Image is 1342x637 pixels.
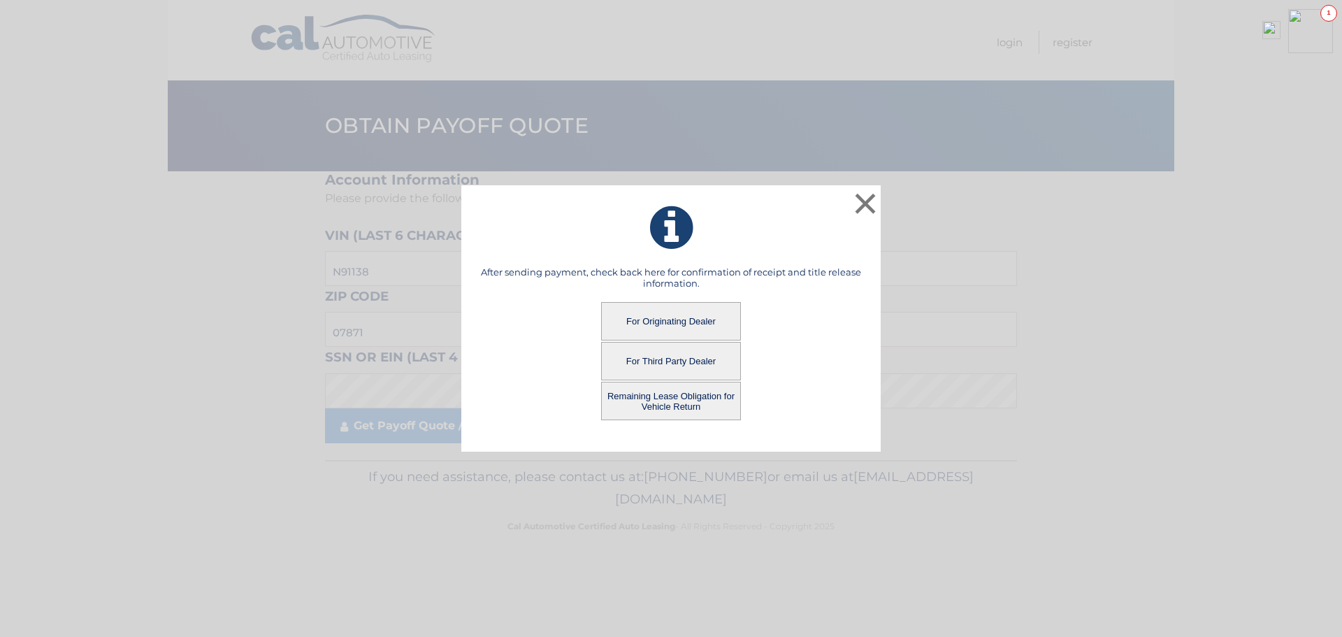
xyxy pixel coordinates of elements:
[851,189,879,217] button: ×
[601,382,741,420] button: Remaining Lease Obligation for Vehicle Return
[479,266,863,289] h5: After sending payment, check back here for confirmation of receipt and title release information.
[1262,21,1280,39] img: minimized-close.png
[1320,5,1337,22] div: 1
[601,302,741,341] button: For Originating Dealer
[1288,9,1333,53] img: minimized-icon.png
[601,342,741,380] button: For Third Party Dealer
